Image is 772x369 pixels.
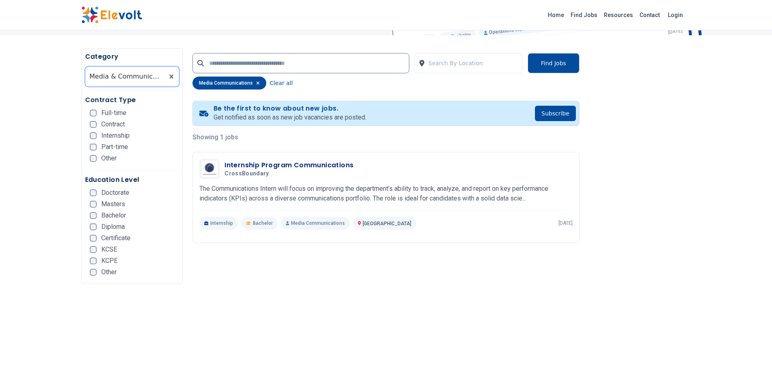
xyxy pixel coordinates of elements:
[192,132,580,142] p: Showing 1 jobs
[90,246,96,253] input: KCSE
[199,159,573,230] a: CrossBoundaryInternship Program CommunicationsCrossBoundaryThe Communications Intern will focus o...
[101,235,130,241] span: Certificate
[81,6,142,23] img: Elevolt
[269,77,293,90] button: Clear all
[101,246,117,253] span: KCSE
[85,95,180,105] h5: Contract Type
[90,235,96,241] input: Certificate
[101,155,117,162] span: Other
[225,170,269,177] span: CrossBoundary
[90,155,96,162] input: Other
[85,52,180,62] h5: Category
[589,81,691,324] iframe: Advertisement
[558,220,573,226] p: [DATE]
[731,330,772,369] iframe: Chat Widget
[101,258,118,264] span: KCPE
[663,7,688,23] a: Login
[535,106,576,121] button: Subscribe
[101,132,130,139] span: Internship
[101,269,117,275] span: Other
[545,9,567,21] a: Home
[192,77,266,90] div: media communications
[90,224,96,230] input: Diploma
[90,110,96,116] input: Full-time
[101,201,125,207] span: Masters
[201,161,218,177] img: CrossBoundary
[101,121,125,128] span: Contract
[225,160,353,170] h3: Internship Program Communications
[101,144,128,150] span: Part-time
[363,221,411,226] span: [GEOGRAPHIC_DATA]
[90,258,96,264] input: KCPE
[214,105,366,113] h4: Be the first to know about new jobs.
[101,190,129,196] span: Doctorate
[528,53,580,73] button: Find Jobs
[85,175,180,185] h5: Education Level
[101,212,126,219] span: Bachelor
[199,184,573,203] p: The Communications Intern will focus on improving the department’s ability to track, analyze, and...
[199,217,238,230] p: Internship
[601,9,636,21] a: Resources
[101,110,126,116] span: Full-time
[90,121,96,128] input: Contract
[253,220,273,226] span: Bachelor
[567,9,601,21] a: Find Jobs
[90,269,96,275] input: Other
[90,201,96,207] input: Masters
[90,212,96,219] input: Bachelor
[90,190,96,196] input: Doctorate
[90,144,96,150] input: Part-time
[101,224,125,230] span: Diploma
[636,9,663,21] a: Contact
[281,217,350,230] p: Media Communications
[90,132,96,139] input: Internship
[214,113,366,122] p: Get notified as soon as new job vacancies are posted.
